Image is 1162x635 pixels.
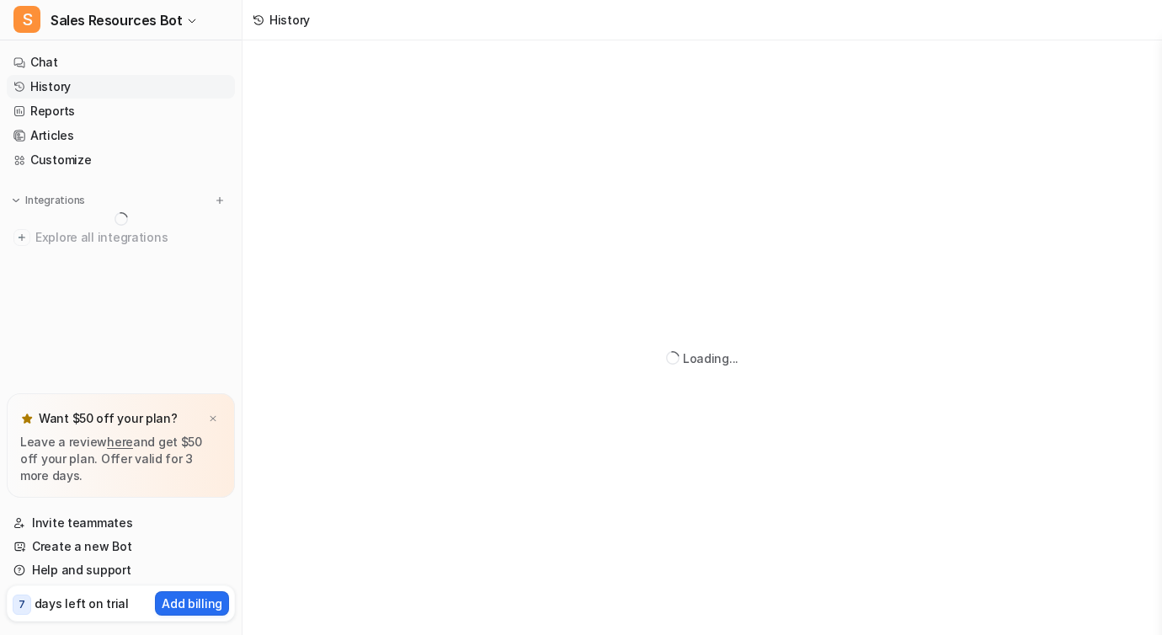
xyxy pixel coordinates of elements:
[13,229,30,246] img: explore all integrations
[10,195,22,206] img: expand menu
[7,99,235,123] a: Reports
[7,558,235,582] a: Help and support
[35,595,129,612] p: days left on trial
[155,591,229,616] button: Add billing
[269,11,310,29] div: History
[7,226,235,249] a: Explore all integrations
[7,75,235,99] a: History
[208,414,218,424] img: x
[20,434,221,484] p: Leave a review and get $50 off your plan. Offer valid for 3 more days.
[51,8,182,32] span: Sales Resources Bot
[7,124,235,147] a: Articles
[7,192,90,209] button: Integrations
[7,148,235,172] a: Customize
[19,597,25,612] p: 7
[7,535,235,558] a: Create a new Bot
[7,51,235,74] a: Chat
[35,224,228,251] span: Explore all integrations
[20,412,34,425] img: star
[13,6,40,33] span: S
[25,194,85,207] p: Integrations
[107,435,133,449] a: here
[683,350,738,367] div: Loading...
[162,595,222,612] p: Add billing
[39,410,178,427] p: Want $50 off your plan?
[7,511,235,535] a: Invite teammates
[214,195,226,206] img: menu_add.svg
